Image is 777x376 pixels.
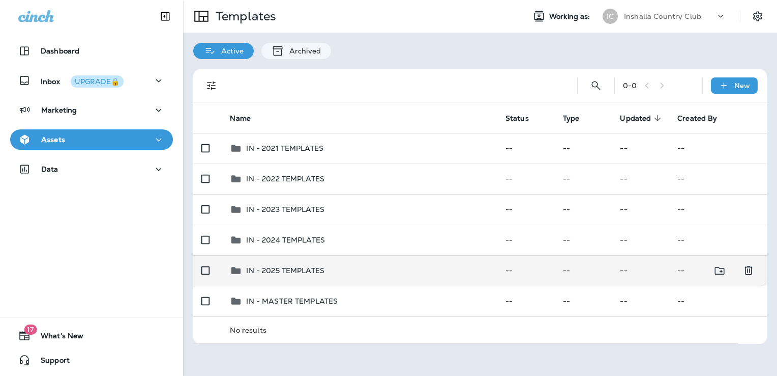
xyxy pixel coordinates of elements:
[246,175,324,183] p: IN - 2022 TEMPLATES
[41,136,65,144] p: Assets
[246,266,324,275] p: IN - 2025 TEMPLATES
[623,82,637,90] div: 0 - 0
[612,164,669,194] td: --
[284,47,321,55] p: Archived
[212,9,276,24] p: Templates
[246,144,323,152] p: IN - 2021 TEMPLATES
[24,325,37,335] span: 17
[71,75,124,88] button: UPGRADE🔒
[10,70,173,91] button: InboxUPGRADE🔒
[10,326,173,346] button: 17What's New
[669,194,767,225] td: --
[620,114,664,123] span: Updated
[563,114,593,123] span: Type
[10,350,173,370] button: Support
[10,41,173,61] button: Dashboard
[497,255,555,286] td: --
[603,9,618,24] div: IC
[222,316,738,343] td: No results
[549,12,592,21] span: Working as:
[497,194,555,225] td: --
[555,164,612,194] td: --
[10,100,173,120] button: Marketing
[563,114,580,123] span: Type
[555,286,612,316] td: --
[612,255,669,286] td: --
[612,194,669,225] td: --
[246,205,324,213] p: IN - 2023 TEMPLATES
[669,225,767,255] td: --
[230,114,251,123] span: Name
[734,82,750,90] p: New
[749,7,767,25] button: Settings
[555,194,612,225] td: --
[216,47,244,55] p: Active
[677,114,717,123] span: Created By
[738,260,759,281] button: Delete
[505,114,529,123] span: Status
[41,106,77,114] p: Marketing
[669,286,767,316] td: --
[497,164,555,194] td: --
[41,75,124,86] p: Inbox
[677,114,730,123] span: Created By
[246,297,338,305] p: IN - MASTER TEMPLATES
[41,165,58,173] p: Data
[31,332,83,344] span: What's New
[10,159,173,179] button: Data
[497,286,555,316] td: --
[201,75,222,96] button: Filters
[497,133,555,164] td: --
[612,286,669,316] td: --
[41,47,79,55] p: Dashboard
[230,114,264,123] span: Name
[669,164,767,194] td: --
[624,12,701,20] p: Inshalla Country Club
[612,133,669,164] td: --
[31,356,70,368] span: Support
[246,236,325,244] p: IN - 2024 TEMPLATES
[10,129,173,150] button: Assets
[151,6,180,26] button: Collapse Sidebar
[555,255,612,286] td: --
[709,260,730,281] button: Move to folder
[620,114,651,123] span: Updated
[669,255,738,286] td: --
[555,133,612,164] td: --
[555,225,612,255] td: --
[505,114,542,123] span: Status
[669,133,767,164] td: --
[586,75,606,96] button: Search Templates
[497,225,555,255] td: --
[75,78,119,85] div: UPGRADE🔒
[612,225,669,255] td: --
